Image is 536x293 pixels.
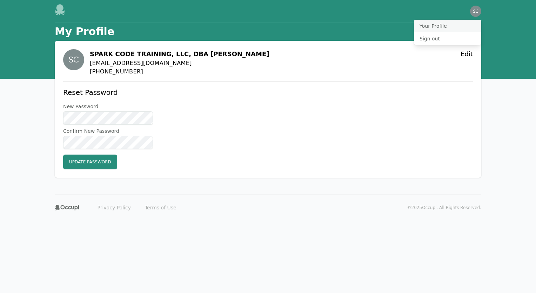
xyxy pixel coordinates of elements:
button: Update Password [63,155,117,169]
a: Privacy Policy [93,202,135,213]
button: Your Profile [414,20,481,32]
a: Terms of Use [141,202,181,213]
img: 1c2c6730253a242f259589219a2b2b81 [63,49,84,70]
h2: Reset Password [63,87,153,97]
span: [EMAIL_ADDRESS][DOMAIN_NAME] [90,59,269,67]
span: [PHONE_NUMBER] [90,67,269,76]
p: © 2025 Occupi. All Rights Reserved. [407,205,481,210]
label: New Password [63,103,153,110]
h1: My Profile [55,25,114,38]
label: Confirm New Password [63,128,153,135]
button: Edit [461,49,473,59]
h2: SPARK CODE TRAINING, LLC, DBA [PERSON_NAME] [90,49,269,59]
button: Sign out [414,32,481,45]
